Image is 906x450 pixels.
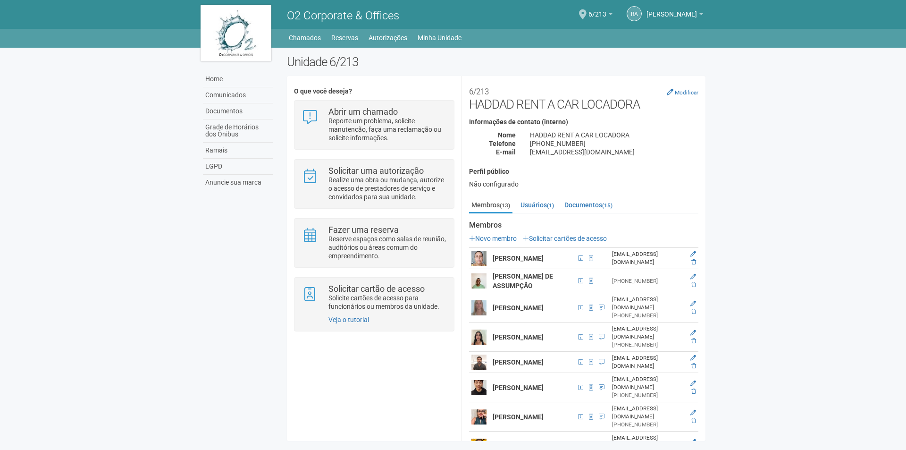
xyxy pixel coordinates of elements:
strong: Membros [469,221,698,229]
img: user.png [471,330,487,345]
strong: [PERSON_NAME] [493,413,544,421]
img: user.png [471,251,487,266]
a: [PERSON_NAME] [646,12,703,19]
small: Modificar [675,89,698,96]
div: [EMAIL_ADDRESS][DOMAIN_NAME] [612,375,682,391]
a: Reservas [331,31,358,44]
a: RA [627,6,642,21]
strong: Nome [498,131,516,139]
img: user.png [471,380,487,395]
strong: [PERSON_NAME] [493,384,544,391]
a: Excluir membro [691,259,696,265]
a: Home [203,71,273,87]
a: Documentos [203,103,273,119]
a: Editar membro [690,273,696,280]
img: user.png [471,355,487,370]
a: Excluir membro [691,417,696,424]
a: Comunicados [203,87,273,103]
h2: HADDAD RENT A CAR LOCADORA [469,83,698,111]
small: 6/213 [469,87,489,96]
a: Membros(13) [469,198,512,213]
small: (15) [602,202,612,209]
small: (1) [547,202,554,209]
h4: O que você deseja? [294,88,454,95]
strong: Fazer uma reserva [328,225,399,235]
a: Editar membro [690,355,696,361]
span: 6/213 [588,1,606,18]
div: [PHONE_NUMBER] [612,312,682,320]
a: Fazer uma reserva Reserve espaços como salas de reunião, auditórios ou áreas comum do empreendime... [302,226,446,260]
div: [PHONE_NUMBER] [612,391,682,399]
a: Veja o tutorial [328,316,369,323]
p: Solicite cartões de acesso para funcionários ou membros da unidade. [328,294,447,311]
div: [EMAIL_ADDRESS][DOMAIN_NAME] [612,405,682,421]
small: (13) [500,202,510,209]
a: Ramais [203,143,273,159]
strong: Solicitar uma autorização [328,166,424,176]
a: Anuncie sua marca [203,175,273,190]
div: [EMAIL_ADDRESS][DOMAIN_NAME] [523,148,705,156]
span: ROSANGELA APARECIDA SANTOS HADDAD [646,1,697,18]
strong: E-mail [496,148,516,156]
a: Novo membro [469,235,517,242]
strong: [PERSON_NAME] [493,358,544,366]
a: Modificar [667,88,698,96]
a: Documentos(15) [562,198,615,212]
a: Editar membro [690,409,696,416]
strong: Abrir um chamado [328,107,398,117]
a: Editar membro [690,380,696,387]
img: logo.jpg [201,5,271,61]
h4: Perfil público [469,168,698,175]
a: Excluir membro [691,338,696,344]
strong: [PERSON_NAME] [493,333,544,341]
div: [PHONE_NUMBER] [523,139,705,148]
a: Chamados [289,31,321,44]
p: Reporte um problema, solicite manutenção, faça uma reclamação ou solicite informações. [328,117,447,142]
a: Solicitar cartão de acesso Solicite cartões de acesso para funcionários ou membros da unidade. [302,285,446,311]
a: Editar membro [690,439,696,445]
div: [EMAIL_ADDRESS][DOMAIN_NAME] [612,250,682,266]
a: Excluir membro [691,308,696,315]
a: Editar membro [690,300,696,307]
a: Usuários(1) [518,198,556,212]
a: Solicitar uma autorização Realize uma obra ou mudança, autorize o acesso de prestadores de serviç... [302,167,446,201]
div: [EMAIL_ADDRESS][DOMAIN_NAME] [612,296,682,312]
div: [PHONE_NUMBER] [612,277,682,285]
p: Reserve espaços como salas de reunião, auditórios ou áreas comum do empreendimento. [328,235,447,260]
strong: [PERSON_NAME] DE ASSUMPÇÃO [493,272,553,289]
div: [EMAIL_ADDRESS][DOMAIN_NAME] [612,354,682,370]
img: user.png [471,409,487,425]
div: Não configurado [469,180,698,188]
a: Editar membro [690,330,696,336]
a: Minha Unidade [418,31,461,44]
a: Excluir membro [691,363,696,369]
a: Solicitar cartões de acesso [523,235,607,242]
div: [EMAIL_ADDRESS][DOMAIN_NAME] [612,325,682,341]
a: Excluir membro [691,388,696,395]
div: [EMAIL_ADDRESS][DOMAIN_NAME] [612,434,682,450]
strong: Telefone [489,140,516,147]
div: HADDAD RENT A CAR LOCADORA [523,131,705,139]
img: user.png [471,300,487,315]
strong: [PERSON_NAME] [493,255,544,262]
div: [PHONE_NUMBER] [612,421,682,429]
span: O2 Corporate & Offices [287,9,399,22]
h4: Informações de contato (interno) [469,119,698,126]
img: user.png [471,273,487,289]
h2: Unidade 6/213 [287,55,705,69]
div: [PHONE_NUMBER] [612,341,682,349]
p: Realize uma obra ou mudança, autorize o acesso de prestadores de serviço e convidados para sua un... [328,176,447,201]
a: Excluir membro [691,281,696,288]
a: Autorizações [369,31,407,44]
strong: [PERSON_NAME] [493,304,544,312]
strong: Solicitar cartão de acesso [328,284,425,294]
a: LGPD [203,159,273,175]
a: 6/213 [588,12,612,19]
a: Editar membro [690,251,696,257]
a: Abrir um chamado Reporte um problema, solicite manutenção, faça uma reclamação ou solicite inform... [302,108,446,142]
a: Grade de Horários dos Ônibus [203,119,273,143]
